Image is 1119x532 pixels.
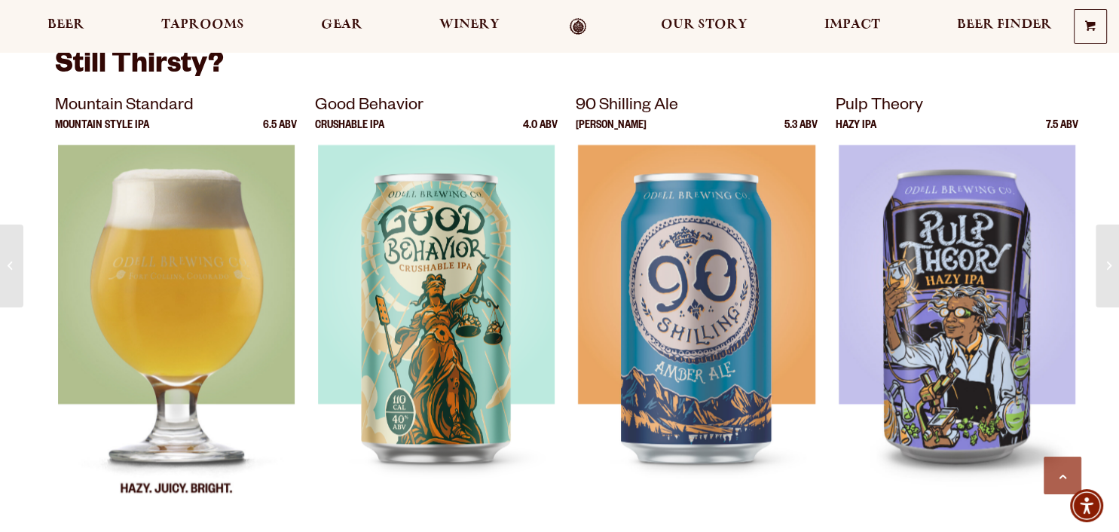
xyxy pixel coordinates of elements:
[836,93,1078,121] p: Pulp Theory
[549,18,606,35] a: Odell Home
[55,93,298,121] p: Mountain Standard
[1046,121,1078,145] p: 7.5 ABV
[311,18,372,35] a: Gear
[315,121,384,145] p: Crushable IPA
[815,18,890,35] a: Impact
[430,18,509,35] a: Winery
[57,145,295,521] img: Mountain Standard
[578,145,815,521] img: 90 Shilling Ale
[161,19,244,31] span: Taprooms
[836,93,1078,521] a: Pulp Theory Hazy IPA 7.5 ABV Pulp Theory Pulp Theory
[321,19,362,31] span: Gear
[38,18,94,35] a: Beer
[151,18,254,35] a: Taprooms
[315,93,558,121] p: Good Behavior
[957,19,1052,31] span: Beer Finder
[55,93,298,521] a: Mountain Standard Mountain Style IPA 6.5 ABV Mountain Standard Mountain Standard
[839,145,1076,521] img: Pulp Theory
[315,93,558,521] a: Good Behavior Crushable IPA 4.0 ABV Good Behavior Good Behavior
[55,121,149,145] p: Mountain Style IPA
[576,121,647,145] p: [PERSON_NAME]
[651,18,757,35] a: Our Story
[47,19,84,31] span: Beer
[784,121,818,145] p: 5.3 ABV
[263,121,297,145] p: 6.5 ABV
[947,18,1062,35] a: Beer Finder
[523,121,558,145] p: 4.0 ABV
[824,19,880,31] span: Impact
[1044,457,1081,494] a: Scroll to top
[318,145,555,521] img: Good Behavior
[55,47,1065,93] h3: Still Thirsty?
[439,19,500,31] span: Winery
[576,93,818,121] p: 90 Shilling Ale
[576,93,818,521] a: 90 Shilling Ale [PERSON_NAME] 5.3 ABV 90 Shilling Ale 90 Shilling Ale
[661,19,748,31] span: Our Story
[1070,489,1103,522] div: Accessibility Menu
[836,121,876,145] p: Hazy IPA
